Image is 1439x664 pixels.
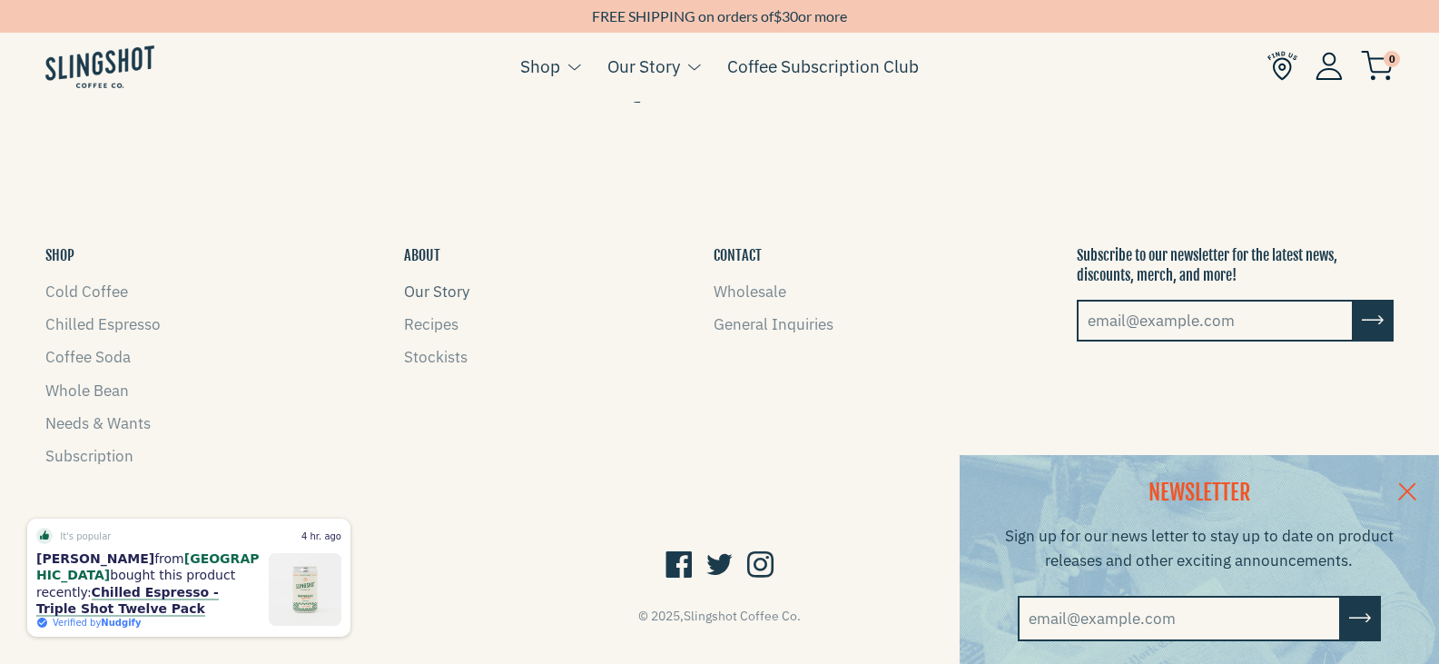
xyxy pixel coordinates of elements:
a: @SlingshotCoffee [629,84,811,105]
span: 30 [782,7,798,25]
a: Our Story [404,282,469,302]
a: Wholesale [714,282,786,302]
button: ABOUT [404,245,440,265]
a: Coffee Soda [45,347,131,367]
img: cart [1361,51,1394,81]
a: Stockists [404,347,468,367]
button: SHOP [45,245,74,265]
img: Account [1316,52,1343,80]
a: Cold Coffee [45,282,128,302]
span: 0 [1384,51,1400,67]
p: Sign up for our news letter to stay up to date on product releases and other exciting announcements. [982,524,1416,573]
input: email@example.com [1018,596,1341,641]
a: Needs & Wants [45,413,151,433]
button: CONTACT [714,245,762,265]
a: Recipes [404,314,458,334]
a: Subscription [45,446,133,466]
p: Subscribe to our newsletter for the latest news, discounts, merch, and more! [1077,245,1394,286]
a: Coffee Subscription Club [727,53,919,80]
a: General Inquiries [714,314,833,334]
h2: NEWSLETTER [982,478,1416,509]
span: $ [774,7,782,25]
a: 0 [1361,55,1394,77]
img: Find Us [1267,51,1297,81]
a: Chilled Espresso [45,314,161,334]
a: Whole Bean [45,381,129,401]
a: Shop [520,53,560,80]
input: email@example.com [1077,300,1354,342]
a: Our Story [607,53,680,80]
